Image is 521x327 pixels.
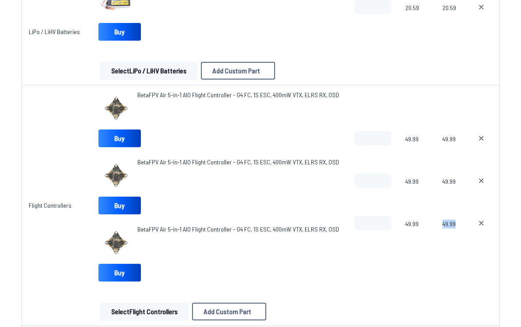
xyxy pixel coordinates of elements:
a: SelectLiPo / LiHV Batteries [98,62,199,80]
button: Add Custom Part [201,62,275,80]
a: Buy [98,129,141,147]
img: image [98,91,134,126]
span: Add Custom Part [204,308,251,315]
span: 49.99 [405,216,428,259]
span: BetaFPV Air 5-in-1 AIO Flight Controller - G4 FC, 1S ESC, 400mW VTX, ELRS RX, OSD [137,91,339,99]
a: Buy [98,264,141,281]
a: SelectFlight Controllers [98,303,190,320]
button: SelectLiPo / LiHV Batteries [100,62,197,80]
span: 49.99 [405,131,428,174]
a: Buy [98,197,141,214]
span: 49.99 [442,131,456,174]
span: Add Custom Part [212,67,260,74]
a: BetaFPV Air 5-in-1 AIO Flight Controller - G4 FC, 1S ESC, 400mW VTX, ELRS RX, OSD [137,91,339,99]
span: BetaFPV Air 5-in-1 AIO Flight Controller - G4 FC, 1S ESC, 400mW VTX, ELRS RX, OSD [137,225,339,233]
a: BetaFPV Air 5-in-1 AIO Flight Controller - G4 FC, 1S ESC, 400mW VTX, ELRS RX, OSD [137,225,339,234]
img: image [98,158,134,193]
button: SelectFlight Controllers [100,303,189,320]
span: 49.99 [442,174,456,216]
span: 49.99 [442,216,456,259]
a: LiPo / LiHV Batteries [29,28,80,35]
span: 49.99 [405,174,428,216]
button: Add Custom Part [192,303,266,320]
a: BetaFPV Air 5-in-1 AIO Flight Controller - G4 FC, 1S ESC, 400mW VTX, ELRS RX, OSD [137,158,339,167]
a: Buy [98,23,141,41]
a: Flight Controllers [29,202,72,209]
img: image [98,225,134,260]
